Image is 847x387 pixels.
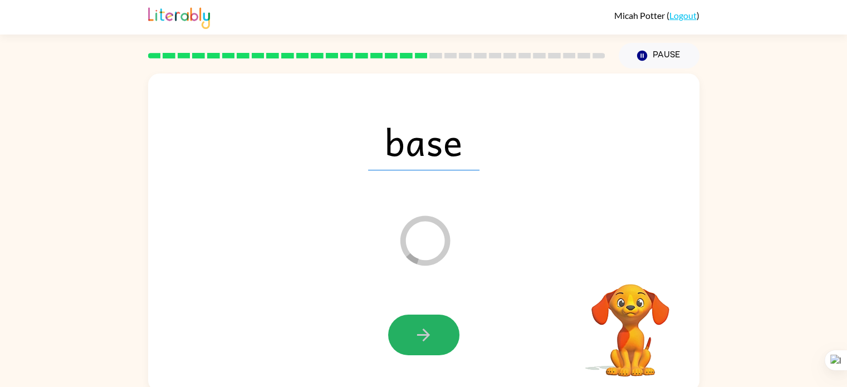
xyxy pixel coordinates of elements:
span: base [368,112,479,170]
video: Your browser must support playing .mp4 files to use Literably. Please try using another browser. [575,267,686,378]
a: Logout [669,10,697,21]
div: ( ) [614,10,699,21]
button: Pause [619,43,699,68]
img: Literably [148,4,210,29]
span: Micah Potter [614,10,667,21]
